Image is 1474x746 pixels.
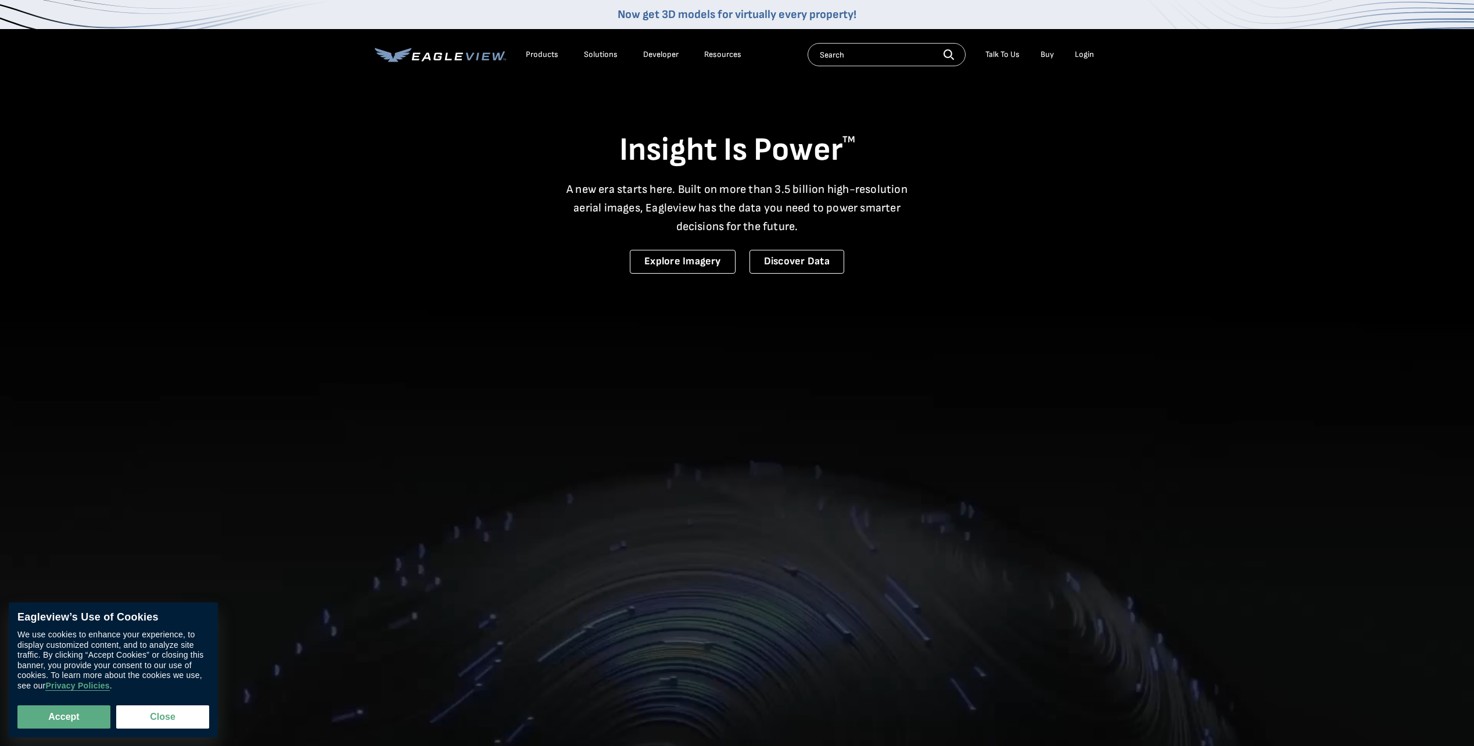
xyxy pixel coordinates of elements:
a: Developer [643,49,679,60]
sup: TM [842,134,855,145]
div: We use cookies to enhance your experience, to display customized content, and to analyze site tra... [17,630,209,691]
div: Products [526,49,558,60]
p: A new era starts here. Built on more than 3.5 billion high-resolution aerial images, Eagleview ha... [560,180,915,236]
div: Eagleview’s Use of Cookies [17,611,209,624]
input: Search [808,43,966,66]
a: Explore Imagery [630,250,736,274]
a: Privacy Policies [45,681,109,691]
div: Resources [704,49,741,60]
div: Login [1075,49,1094,60]
div: Talk To Us [985,49,1020,60]
div: Solutions [584,49,618,60]
a: Discover Data [749,250,844,274]
button: Accept [17,705,110,729]
h1: Insight Is Power [375,130,1100,171]
a: Buy [1041,49,1054,60]
a: Now get 3D models for virtually every property! [618,8,856,21]
button: Close [116,705,209,729]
